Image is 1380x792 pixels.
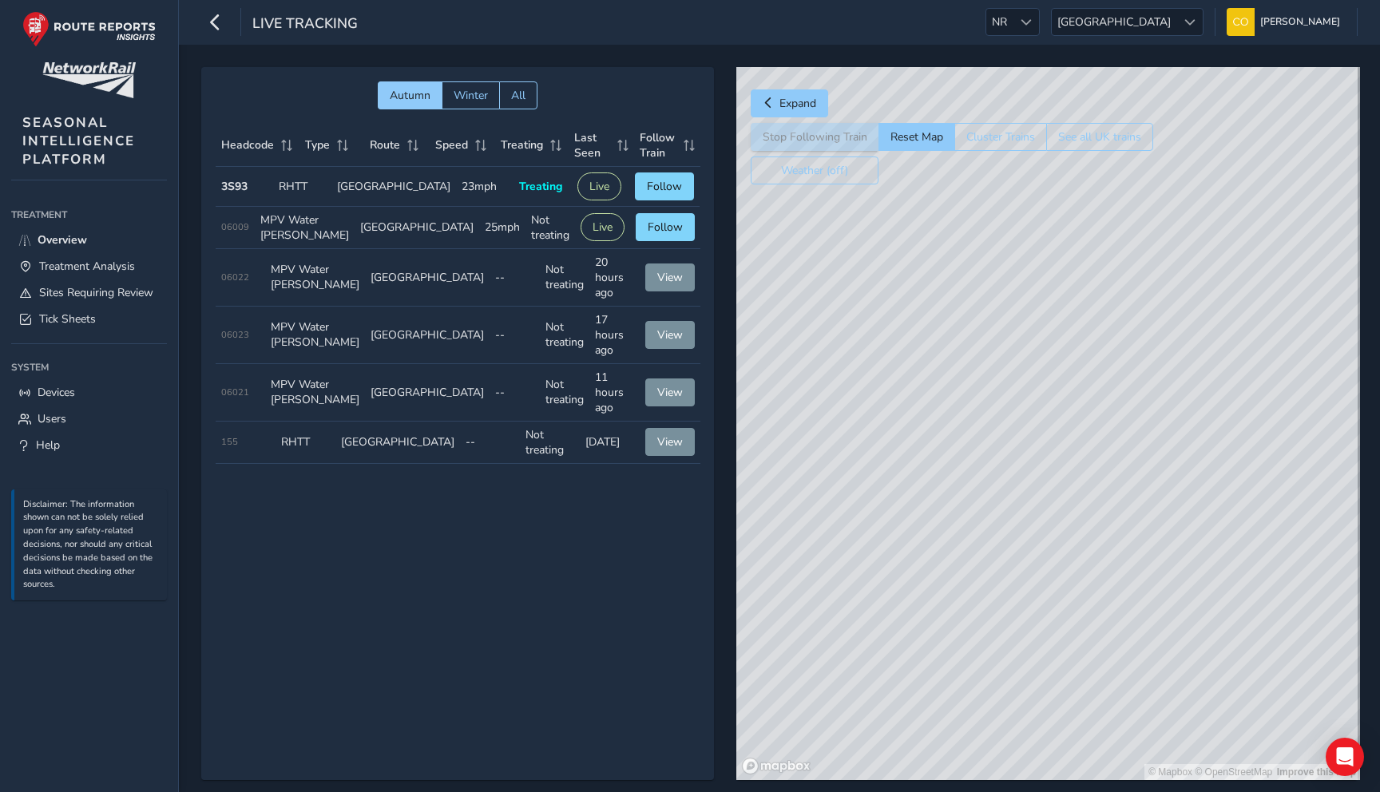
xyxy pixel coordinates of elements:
[221,179,248,194] strong: 3S93
[454,88,488,103] span: Winter
[252,14,358,36] span: Live Tracking
[23,498,159,592] p: Disclaimer: The information shown can not be solely relied upon for any safety-related decisions,...
[42,62,136,98] img: customer logo
[511,88,525,103] span: All
[540,307,590,364] td: Not treating
[11,203,167,227] div: Treatment
[370,137,400,152] span: Route
[255,207,355,249] td: MPV Water [PERSON_NAME]
[540,364,590,422] td: Not treating
[22,11,156,47] img: rr logo
[365,249,490,307] td: [GEOGRAPHIC_DATA]
[365,364,490,422] td: [GEOGRAPHIC_DATA]
[645,263,695,291] button: View
[648,220,683,235] span: Follow
[490,307,540,364] td: --
[499,81,537,109] button: All
[751,156,878,184] button: Weather (off)
[276,422,335,464] td: RHTT
[435,137,468,152] span: Speed
[38,385,75,400] span: Devices
[221,436,238,448] span: 155
[519,179,562,194] span: Treating
[580,422,640,464] td: [DATE]
[479,207,525,249] td: 25mph
[378,81,442,109] button: Autumn
[878,123,954,151] button: Reset Map
[751,89,828,117] button: Expand
[221,329,249,341] span: 06023
[11,306,167,332] a: Tick Sheets
[1046,123,1153,151] button: See all UK trains
[221,137,274,152] span: Headcode
[11,379,167,406] a: Devices
[954,123,1046,151] button: Cluster Trains
[11,355,167,379] div: System
[1227,8,1255,36] img: diamond-layout
[335,422,460,464] td: [GEOGRAPHIC_DATA]
[39,259,135,274] span: Treatment Analysis
[645,321,695,349] button: View
[589,307,640,364] td: 17 hours ago
[540,249,590,307] td: Not treating
[490,249,540,307] td: --
[581,213,625,241] button: Live
[221,221,249,233] span: 06009
[1052,9,1176,35] span: [GEOGRAPHIC_DATA]
[1260,8,1340,36] span: [PERSON_NAME]
[525,207,575,249] td: Not treating
[265,364,365,422] td: MPV Water [PERSON_NAME]
[265,307,365,364] td: MPV Water [PERSON_NAME]
[577,172,621,200] button: Live
[39,311,96,327] span: Tick Sheets
[11,432,167,458] a: Help
[22,113,135,168] span: SEASONAL INTELLIGENCE PLATFORM
[355,207,479,249] td: [GEOGRAPHIC_DATA]
[501,137,543,152] span: Treating
[221,386,249,398] span: 06021
[636,213,695,241] button: Follow
[574,130,612,160] span: Last Seen
[645,378,695,406] button: View
[520,422,580,464] td: Not treating
[657,270,683,285] span: View
[305,137,330,152] span: Type
[38,232,87,247] span: Overview
[589,249,640,307] td: 20 hours ago
[589,364,640,422] td: 11 hours ago
[1227,8,1346,36] button: [PERSON_NAME]
[657,385,683,400] span: View
[390,88,430,103] span: Autumn
[657,327,683,343] span: View
[221,271,249,283] span: 06022
[11,253,167,279] a: Treatment Analysis
[1326,738,1364,776] div: Open Intercom Messenger
[11,227,167,253] a: Overview
[331,167,456,207] td: [GEOGRAPHIC_DATA]
[657,434,683,449] span: View
[647,179,682,194] span: Follow
[986,9,1013,35] span: NR
[456,167,514,207] td: 23mph
[36,438,60,453] span: Help
[645,428,695,456] button: View
[779,96,816,111] span: Expand
[265,249,365,307] td: MPV Water [PERSON_NAME]
[11,406,167,432] a: Users
[460,422,520,464] td: --
[490,364,540,422] td: --
[635,172,694,200] button: Follow
[442,81,499,109] button: Winter
[38,411,66,426] span: Users
[11,279,167,306] a: Sites Requiring Review
[365,307,490,364] td: [GEOGRAPHIC_DATA]
[640,130,678,160] span: Follow Train
[39,285,153,300] span: Sites Requiring Review
[273,167,331,207] td: RHTT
